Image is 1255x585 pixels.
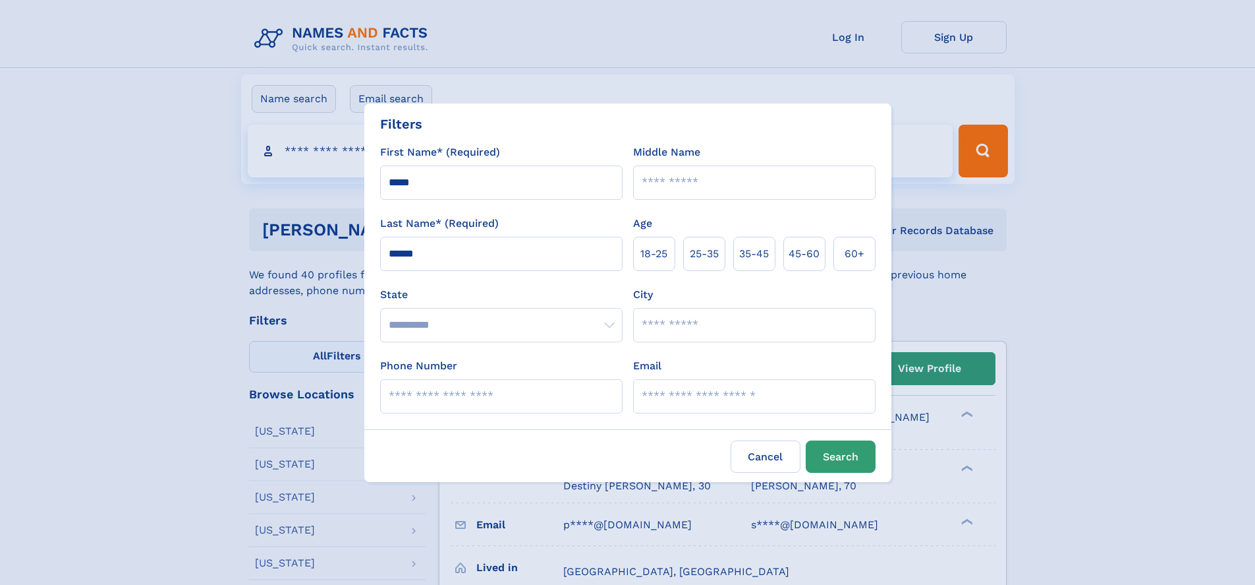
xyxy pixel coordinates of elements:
label: First Name* (Required) [380,144,500,160]
label: Last Name* (Required) [380,216,499,231]
span: 35‑45 [739,246,769,262]
label: Cancel [731,441,800,473]
span: 18‑25 [640,246,667,262]
label: City [633,287,653,303]
span: 60+ [845,246,864,262]
button: Search [806,441,876,473]
span: 45‑60 [789,246,820,262]
label: Email [633,358,661,374]
label: Middle Name [633,144,700,160]
label: Age [633,216,652,231]
div: Filters [380,114,422,134]
label: State [380,287,623,303]
label: Phone Number [380,358,457,374]
span: 25‑35 [690,246,719,262]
